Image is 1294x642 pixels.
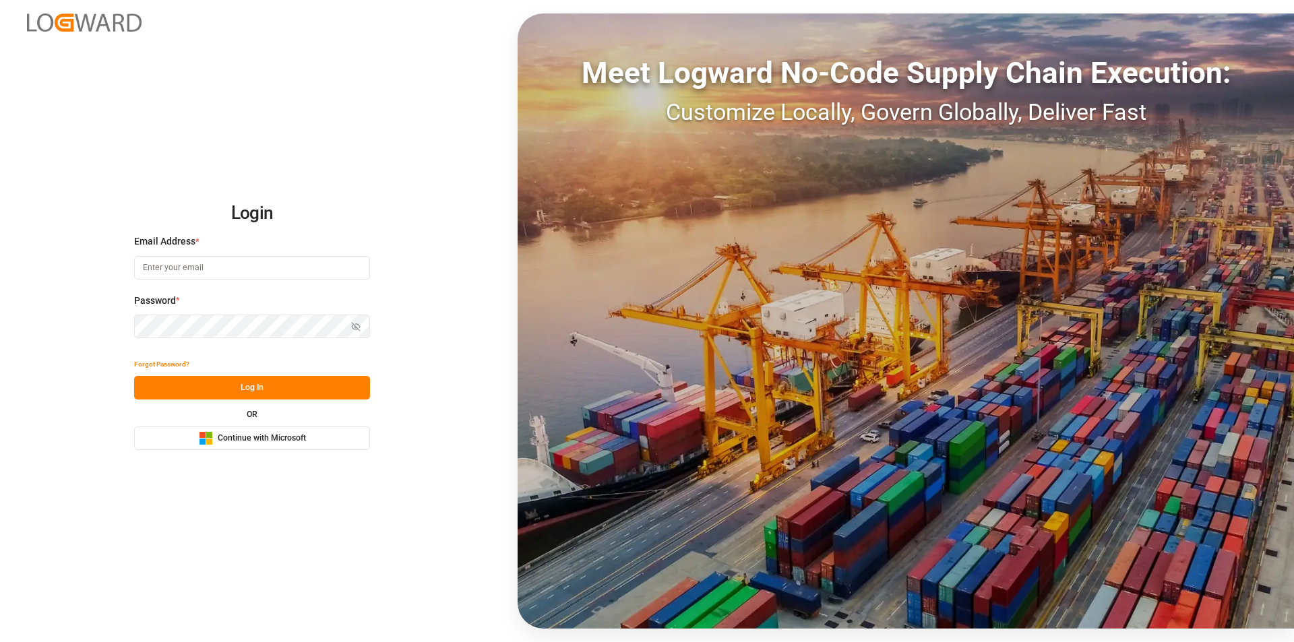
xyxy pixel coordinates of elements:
[134,352,189,376] button: Forgot Password?
[134,294,176,308] span: Password
[518,95,1294,129] div: Customize Locally, Govern Globally, Deliver Fast
[218,432,306,445] span: Continue with Microsoft
[247,410,257,418] small: OR
[134,234,195,249] span: Email Address
[134,192,370,235] h2: Login
[518,51,1294,95] div: Meet Logward No-Code Supply Chain Execution:
[134,376,370,399] button: Log In
[27,13,142,32] img: Logward_new_orange.png
[134,426,370,450] button: Continue with Microsoft
[134,256,370,280] input: Enter your email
